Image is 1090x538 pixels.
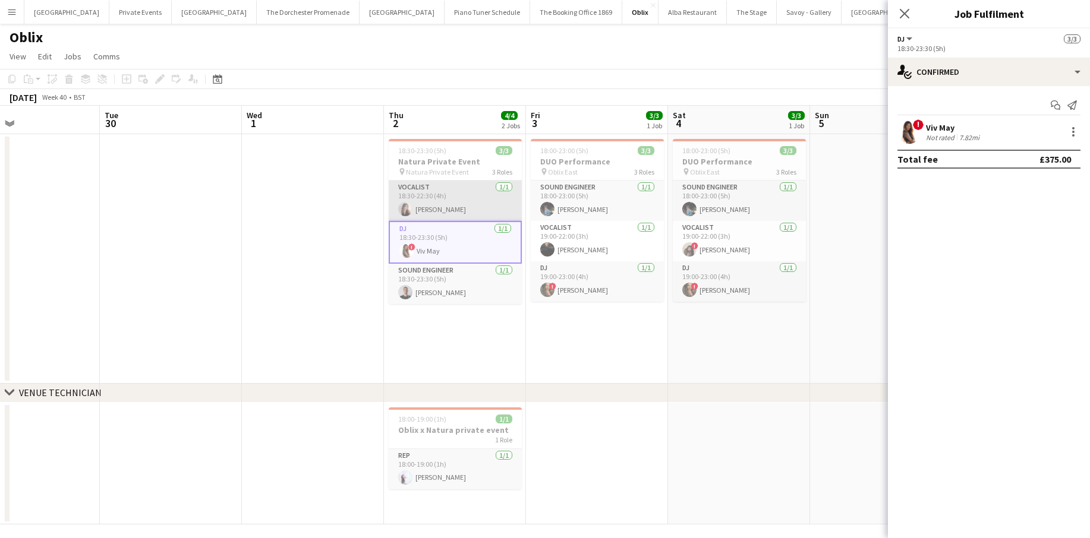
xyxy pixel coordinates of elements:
span: 3 Roles [492,167,512,176]
h1: Oblix [10,29,43,46]
span: 4 [671,116,686,130]
button: [GEOGRAPHIC_DATA] [360,1,445,24]
span: Edit [38,51,52,62]
span: 3/3 [496,146,512,155]
app-card-role: Rep1/118:00-19:00 (1h)[PERSON_NAME] [389,449,522,489]
span: Sat [673,110,686,121]
app-job-card: 18:30-23:30 (5h)3/3Natura Private Event Natura Private Event3 RolesVocalist1/118:30-22:30 (4h)[PE... [389,139,522,304]
span: Natura Private Event [406,167,469,176]
div: VENUE TECHNICIAN [19,387,102,398]
span: 3/3 [638,146,654,155]
button: The Stage [727,1,777,24]
app-card-role: Vocalist1/118:30-22:30 (4h)[PERSON_NAME] [389,181,522,221]
button: Savoy - Gallery [777,1,842,24]
span: View [10,51,26,62]
span: Sun [815,110,829,121]
span: Fri [531,110,540,121]
button: The Dorchester Promenade [257,1,360,24]
span: 18:00-23:00 (5h) [540,146,588,155]
span: 3 Roles [776,167,796,176]
button: DJ [897,34,914,43]
app-card-role: Sound Engineer1/118:00-23:00 (5h)[PERSON_NAME] [673,181,806,221]
span: Thu [389,110,404,121]
span: ! [913,119,924,130]
app-card-role: DJ1/119:00-23:00 (4h)![PERSON_NAME] [531,261,664,302]
span: 3/3 [780,146,796,155]
app-card-role: DJ1/118:30-23:30 (5h)!Viv May [389,221,522,264]
h3: Natura Private Event [389,156,522,167]
span: DJ [897,34,905,43]
span: 1 Role [495,435,512,444]
span: 3/3 [646,111,663,120]
div: Total fee [897,153,938,165]
div: 1 Job [647,121,662,130]
h3: Oblix x Natura private event [389,425,522,435]
button: The Booking Office 1869 [530,1,622,24]
div: £375.00 [1039,153,1071,165]
span: 4/4 [501,111,518,120]
span: 3 [529,116,540,130]
span: Oblix East [690,167,720,176]
div: Confirmed [888,58,1090,86]
span: 18:00-19:00 (1h) [398,414,446,423]
span: 3/3 [1064,34,1080,43]
span: 18:00-23:00 (5h) [682,146,730,155]
span: 2 [387,116,404,130]
div: BST [74,93,86,102]
span: Comms [93,51,120,62]
app-card-role: DJ1/119:00-23:00 (4h)![PERSON_NAME] [673,261,806,302]
span: 3/3 [788,111,805,120]
div: [DATE] [10,91,37,103]
span: ! [408,243,415,251]
div: Not rated [926,133,957,142]
span: Jobs [64,51,81,62]
span: 18:30-23:30 (5h) [398,146,446,155]
span: Tue [105,110,118,121]
span: Week 40 [39,93,69,102]
span: 5 [813,116,829,130]
button: Oblix [622,1,659,24]
a: Edit [33,49,56,64]
span: ! [549,283,556,290]
a: Comms [89,49,125,64]
app-job-card: 18:00-23:00 (5h)3/3DUO Performance Oblix East3 RolesSound Engineer1/118:00-23:00 (5h)[PERSON_NAME... [673,139,806,302]
app-card-role: Sound Engineer1/118:30-23:30 (5h)[PERSON_NAME] [389,264,522,304]
h3: Job Fulfilment [888,6,1090,21]
a: View [5,49,31,64]
h3: DUO Performance [673,156,806,167]
div: 1 Job [789,121,804,130]
span: 3 Roles [634,167,654,176]
a: Jobs [59,49,86,64]
span: 1 [245,116,262,130]
button: Alba Restaurant [659,1,727,24]
button: [GEOGRAPHIC_DATA] [842,1,927,24]
app-job-card: 18:00-23:00 (5h)3/3DUO Performance Oblix East3 RolesSound Engineer1/118:00-23:00 (5h)[PERSON_NAME... [531,139,664,302]
div: Viv May [926,122,982,133]
span: Oblix East [548,167,578,176]
button: Private Events [109,1,172,24]
span: 1/1 [496,414,512,423]
app-job-card: 18:00-19:00 (1h)1/1Oblix x Natura private event1 RoleRep1/118:00-19:00 (1h)[PERSON_NAME] [389,407,522,489]
app-card-role: Sound Engineer1/118:00-23:00 (5h)[PERSON_NAME] [531,181,664,221]
div: 7.82mi [957,133,982,142]
app-card-role: Vocalist1/119:00-22:00 (3h)![PERSON_NAME] [673,221,806,261]
div: 2 Jobs [502,121,520,130]
button: [GEOGRAPHIC_DATA] [172,1,257,24]
span: ! [691,283,698,290]
button: [GEOGRAPHIC_DATA] [24,1,109,24]
span: Wed [247,110,262,121]
span: ! [691,242,698,249]
button: Piano Tuner Schedule [445,1,530,24]
app-card-role: Vocalist1/119:00-22:00 (3h)[PERSON_NAME] [531,221,664,261]
h3: DUO Performance [531,156,664,167]
span: 30 [103,116,118,130]
div: 18:30-23:30 (5h) [897,44,1080,53]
